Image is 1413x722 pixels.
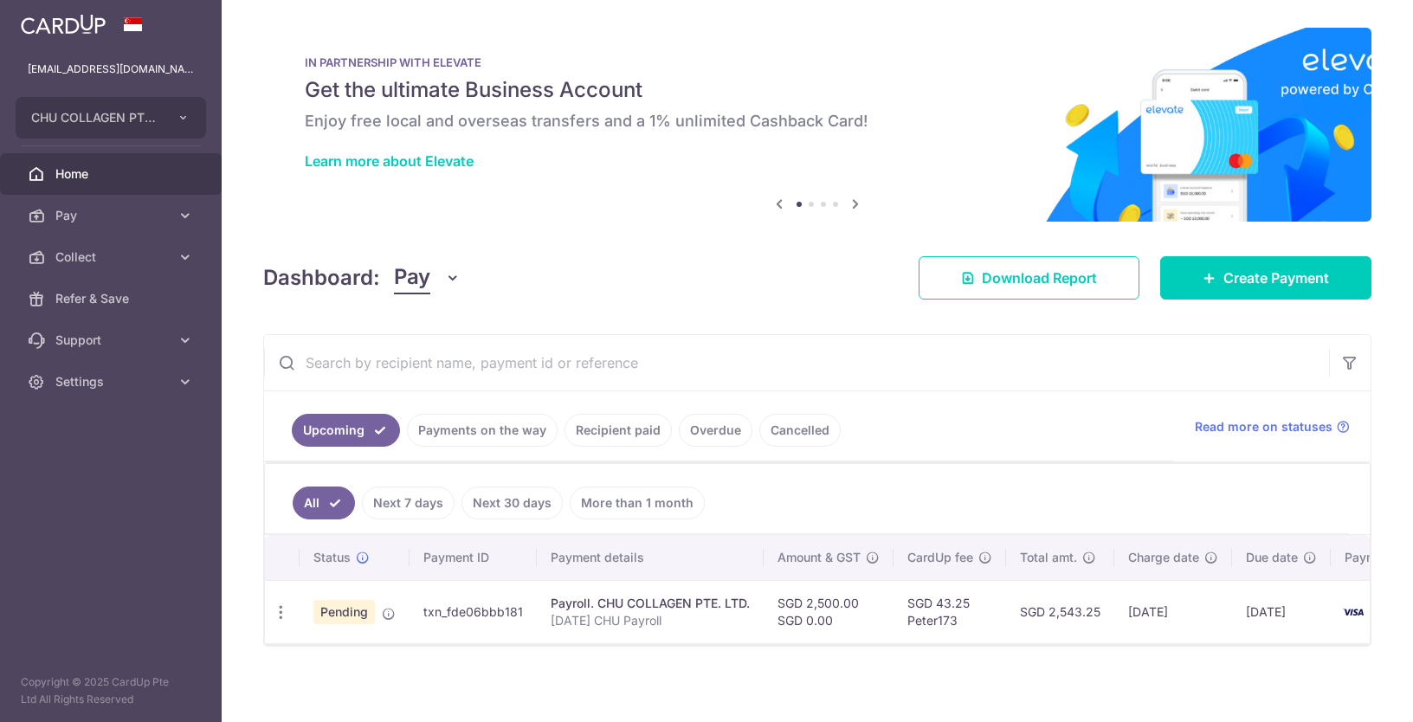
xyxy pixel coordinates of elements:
[313,549,351,566] span: Status
[759,414,841,447] a: Cancelled
[16,97,206,139] button: CHU COLLAGEN PTE. LTD.
[55,207,170,224] span: Pay
[1195,418,1332,435] span: Read more on statuses
[55,373,170,390] span: Settings
[305,55,1330,69] p: IN PARTNERSHIP WITH ELEVATE
[565,414,672,447] a: Recipient paid
[264,335,1329,390] input: Search by recipient name, payment id or reference
[394,261,461,294] button: Pay
[292,414,400,447] a: Upcoming
[293,487,355,519] a: All
[31,109,159,126] span: CHU COLLAGEN PTE. LTD.
[305,76,1330,104] h5: Get the ultimate Business Account
[362,487,455,519] a: Next 7 days
[551,612,750,629] p: [DATE] CHU Payroll
[1160,256,1371,300] a: Create Payment
[777,549,861,566] span: Amount & GST
[55,290,170,307] span: Refer & Save
[55,165,170,183] span: Home
[410,535,537,580] th: Payment ID
[305,152,474,170] a: Learn more about Elevate
[313,600,375,624] span: Pending
[263,262,380,293] h4: Dashboard:
[55,332,170,349] span: Support
[537,535,764,580] th: Payment details
[894,580,1006,643] td: SGD 43.25 Peter173
[305,111,1330,132] h6: Enjoy free local and overseas transfers and a 1% unlimited Cashback Card!
[394,261,430,294] span: Pay
[263,28,1371,222] img: Renovation banner
[461,487,563,519] a: Next 30 days
[679,414,752,447] a: Overdue
[1246,549,1298,566] span: Due date
[982,268,1097,288] span: Download Report
[1223,268,1329,288] span: Create Payment
[55,248,170,266] span: Collect
[1114,580,1232,643] td: [DATE]
[1128,549,1199,566] span: Charge date
[919,256,1139,300] a: Download Report
[1020,549,1077,566] span: Total amt.
[28,61,194,78] p: [EMAIL_ADDRESS][DOMAIN_NAME]
[764,580,894,643] td: SGD 2,500.00 SGD 0.00
[21,14,106,35] img: CardUp
[410,580,537,643] td: txn_fde06bbb181
[407,414,558,447] a: Payments on the way
[1302,670,1396,713] iframe: Opens a widget where you can find more information
[1232,580,1331,643] td: [DATE]
[1006,580,1114,643] td: SGD 2,543.25
[570,487,705,519] a: More than 1 month
[551,595,750,612] div: Payroll. CHU COLLAGEN PTE. LTD.
[1195,418,1350,435] a: Read more on statuses
[907,549,973,566] span: CardUp fee
[1336,602,1371,622] img: Bank Card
